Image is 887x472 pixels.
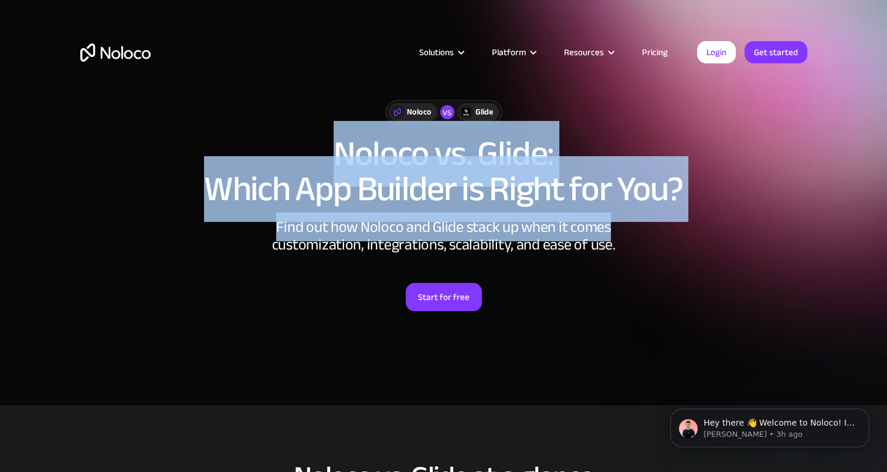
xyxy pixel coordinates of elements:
a: home [80,43,151,62]
a: Login [697,41,736,63]
div: Platform [477,45,549,60]
div: Solutions [419,45,454,60]
div: Find out how Noloco and Glide stack up when it comes customization, integrations, scalability, an... [268,218,620,254]
a: Get started [745,41,807,63]
div: Resources [549,45,627,60]
iframe: Intercom notifications message [652,384,887,466]
a: Pricing [627,45,682,60]
div: Noloco [407,106,431,119]
div: Solutions [405,45,477,60]
div: Glide [475,106,493,119]
a: Start for free [406,283,482,311]
div: Resources [564,45,604,60]
div: Platform [492,45,526,60]
div: vs [440,105,454,119]
h1: Noloco vs. Glide: Which App Builder is Right for You? [80,136,807,207]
